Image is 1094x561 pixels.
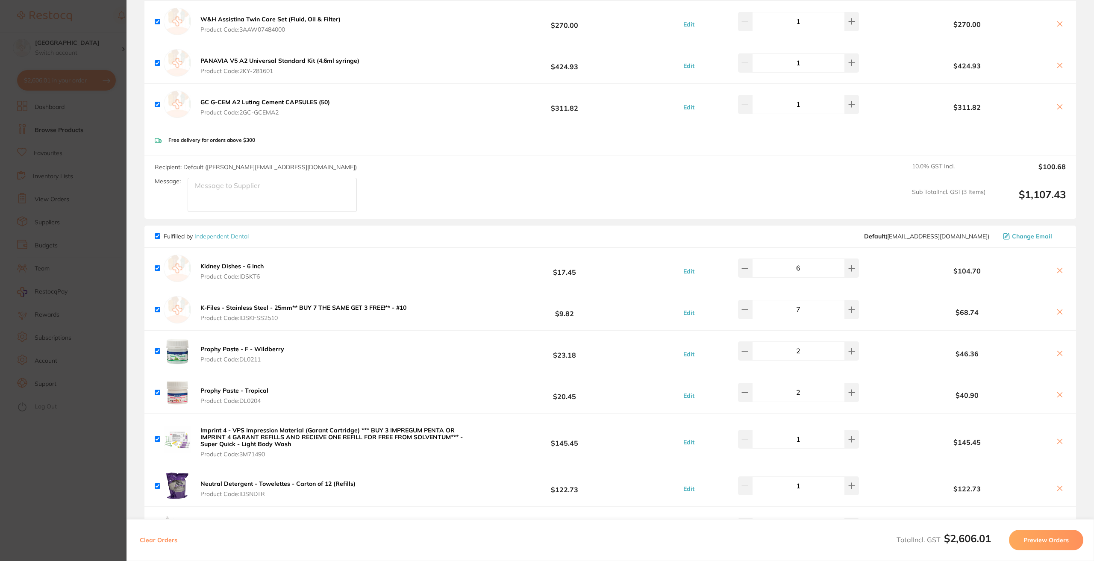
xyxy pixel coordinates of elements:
[200,491,356,497] span: Product Code: IDSNDTR
[155,163,357,171] span: Recipient: Default ( [PERSON_NAME][EMAIL_ADDRESS][DOMAIN_NAME] )
[884,391,1050,399] b: $40.90
[200,15,341,23] b: W&H Assistina Twin Care Set (Fluid, Oil & Filter)
[473,431,656,447] b: $145.45
[200,345,284,353] b: Prophy Paste - F - Wildberry
[155,178,181,185] label: Message:
[884,485,1050,493] b: $122.73
[164,338,191,365] img: MnExdGtxdQ
[164,8,191,35] img: empty.jpg
[681,392,697,399] button: Edit
[164,49,191,76] img: empty.jpg
[473,385,656,400] b: $20.45
[912,163,985,182] span: 10.0 % GST Incl.
[681,350,697,358] button: Edit
[681,309,697,317] button: Edit
[473,14,656,29] b: $270.00
[200,57,359,65] b: PANAVIA V5 A2 Universal Standard Kit (4.6ml syringe)
[198,480,358,498] button: Neutral Detergent - Towelettes - Carton of 12 (Refills) Product Code:IDSNDTR
[164,233,249,240] p: Fulfilled by
[992,163,1066,182] output: $100.68
[194,232,249,240] a: Independent Dental
[164,426,191,453] img: ajA2enoyaw
[473,478,656,494] b: $122.73
[200,26,341,33] span: Product Code: 3AAW07484000
[164,514,191,541] img: ZzdzdDZlaA
[200,68,359,74] span: Product Code: 2KY-281601
[681,62,697,70] button: Edit
[200,480,356,488] b: Neutral Detergent - Towelettes - Carton of 12 (Refills)
[473,302,656,317] b: $9.82
[864,232,885,240] b: Default
[884,350,1050,358] b: $46.36
[1009,530,1083,550] button: Preview Orders
[473,55,656,71] b: $424.93
[884,267,1050,275] b: $104.70
[198,387,271,405] button: Prophy Paste - Tropical Product Code:DL0204
[200,273,264,280] span: Product Code: IDSKT6
[198,15,343,33] button: W&H Assistina Twin Care Set (Fluid, Oil & Filter) Product Code:3AAW07484000
[1012,233,1052,240] span: Change Email
[473,343,656,359] b: $23.18
[992,188,1066,212] output: $1,107.43
[198,345,287,363] button: Prophy Paste - F - Wildberry Product Code:DL0211
[884,438,1050,446] b: $145.45
[137,530,180,550] button: Clear Orders
[884,308,1050,316] b: $68.74
[681,438,697,446] button: Edit
[164,91,191,118] img: empty.jpg
[681,103,697,111] button: Edit
[198,304,409,322] button: K-Files - Stainless Steel - 25mm** BUY 7 THE SAME GET 3 FREE!** - #10 Product Code:IDSKFSS2510
[884,21,1050,28] b: $270.00
[200,98,330,106] b: GC G-CEM A2 Luting Cement CAPSULES (50)
[473,260,656,276] b: $17.45
[897,535,991,544] span: Total Incl. GST
[200,451,471,458] span: Product Code: 3M71490
[200,109,330,116] span: Product Code: 2GC-GCEMA2
[864,233,989,240] span: orders@independentdental.com.au
[200,314,406,321] span: Product Code: IDSKFSS2510
[884,103,1050,111] b: $311.82
[198,262,266,280] button: Kidney Dishes - 6 Inch Product Code:IDSKT6
[198,98,332,116] button: GC G-CEM A2 Luting Cement CAPSULES (50) Product Code:2GC-GCEMA2
[164,379,191,406] img: d3JuNGs1Zg
[200,262,264,270] b: Kidney Dishes - 6 Inch
[200,426,463,448] b: Imprint 4 - VPS Impression Material (Garant Cartridge) *** BUY 3 IMPREGUM PENTA OR IMPRINT 4 GARA...
[164,255,191,282] img: empty.jpg
[681,485,697,493] button: Edit
[681,21,697,28] button: Edit
[473,97,656,112] b: $311.82
[164,472,191,499] img: MmpxbTEwOQ
[200,387,268,394] b: Prophy Paste - Tropical
[200,304,406,311] b: K-Files - Stainless Steel - 25mm** BUY 7 THE SAME GET 3 FREE!** - #10
[168,137,255,143] p: Free delivery for orders above $300
[944,532,991,545] b: $2,606.01
[681,267,697,275] button: Edit
[912,188,985,212] span: Sub Total Incl. GST ( 3 Items)
[164,296,191,323] img: empty.jpg
[200,397,268,404] span: Product Code: DL0204
[200,356,284,363] span: Product Code: DL0211
[884,62,1050,70] b: $424.93
[1000,232,1066,240] button: Change Email
[198,426,473,458] button: Imprint 4 - VPS Impression Material (Garant Cartridge) *** BUY 3 IMPREGUM PENTA OR IMPRINT 4 GARA...
[198,57,362,75] button: PANAVIA V5 A2 Universal Standard Kit (4.6ml syringe) Product Code:2KY-281601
